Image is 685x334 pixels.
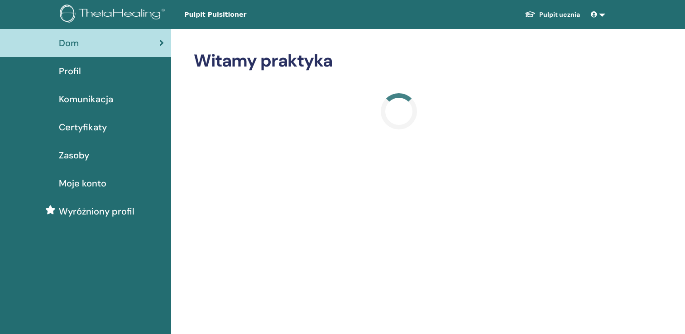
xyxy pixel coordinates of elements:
img: graduation-cap-white.svg [525,10,536,18]
img: logo.png [60,5,168,25]
span: Moje konto [59,177,106,190]
span: Komunikacja [59,92,113,106]
span: Pulpit Pulsitioner [184,10,320,19]
span: Wyróżniony profil [59,205,134,218]
span: Certyfikaty [59,120,107,134]
h2: Witamy praktyka [194,51,604,72]
span: Dom [59,36,79,50]
span: Zasoby [59,148,89,162]
span: Profil [59,64,81,78]
a: Pulpit ucznia [517,6,587,23]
